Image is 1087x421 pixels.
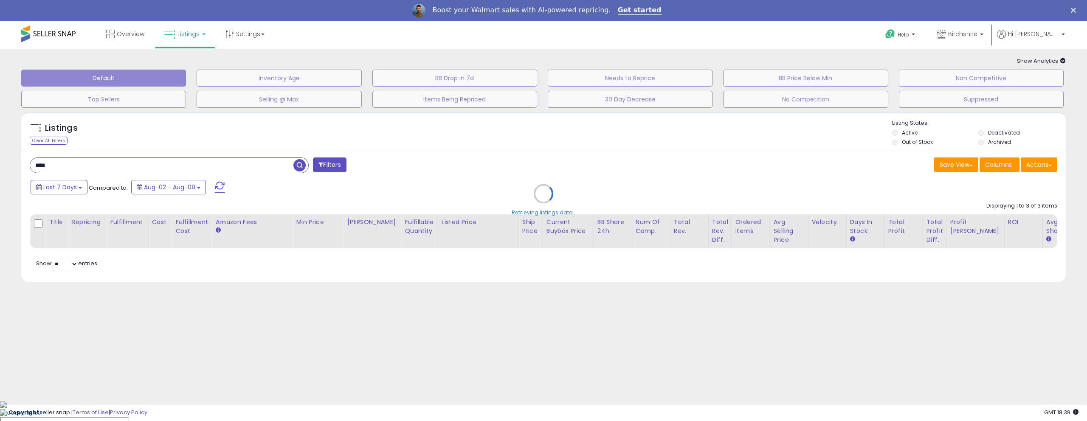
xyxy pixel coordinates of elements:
div: Retrieving listings data.. [512,208,575,216]
span: Help [898,31,909,38]
a: Get started [618,6,662,15]
button: Needs to Reprice [548,70,712,87]
a: Help [879,22,924,49]
span: Listings [177,30,200,38]
button: Selling @ Max [197,91,361,108]
button: BB Price Below Min [723,70,888,87]
a: Overview [100,21,151,47]
span: Overview [117,30,144,38]
button: 30 Day Decrease [548,91,712,108]
button: Inventory Age [197,70,361,87]
a: Settings [219,21,271,47]
a: Listings [158,21,212,47]
button: No Competition [723,91,888,108]
button: Suppressed [899,91,1064,108]
img: Profile image for Adrian [412,4,425,17]
button: BB Drop in 7d [372,70,537,87]
button: Non Competitive [899,70,1064,87]
span: Show Analytics [1017,57,1066,65]
button: Default [21,70,186,87]
button: Top Sellers [21,91,186,108]
button: Items Being Repriced [372,91,537,108]
span: Hi [PERSON_NAME] [1008,30,1059,38]
a: Hi [PERSON_NAME] [997,30,1065,49]
i: Get Help [885,29,896,39]
span: Birchshire [948,30,977,38]
div: Close [1071,8,1079,13]
div: Boost your Walmart sales with AI-powered repricing. [432,6,611,14]
a: Birchshire [931,21,990,49]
